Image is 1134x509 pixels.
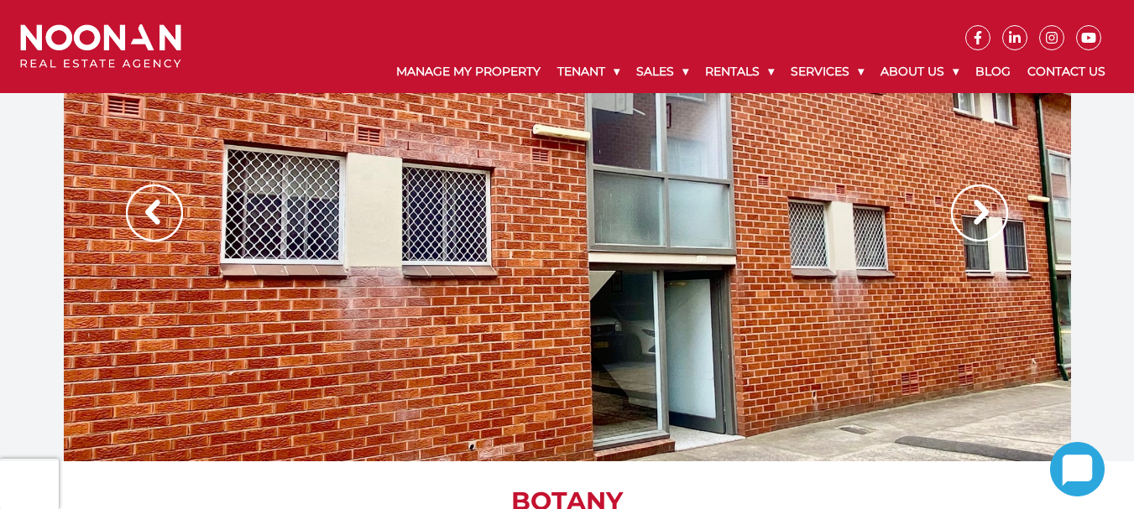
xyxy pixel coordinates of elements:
a: Rentals [697,50,782,93]
a: Manage My Property [388,50,549,93]
a: Tenant [549,50,628,93]
img: Arrow slider [126,184,183,242]
a: Sales [628,50,697,93]
a: Blog [967,50,1019,93]
a: Services [782,50,872,93]
img: Arrow slider [951,184,1008,242]
img: Noonan Real Estate Agency [20,24,181,69]
a: Contact Us [1019,50,1114,93]
a: About Us [872,50,967,93]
